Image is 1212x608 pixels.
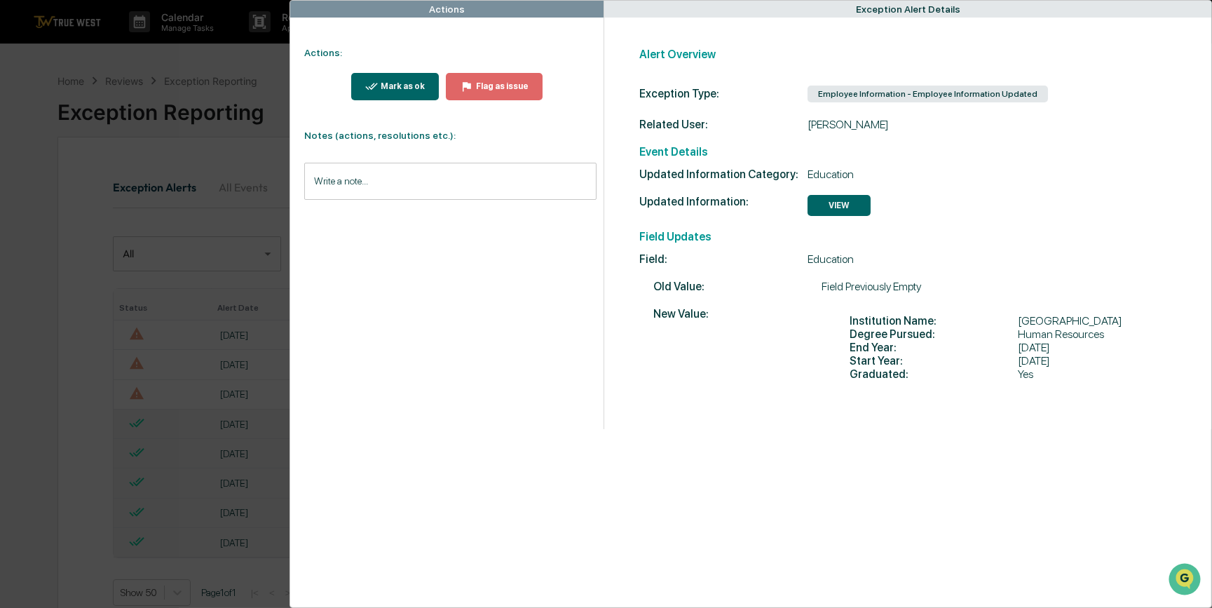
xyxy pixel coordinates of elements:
div: Education [639,252,1191,266]
span: Data Lookup [28,203,88,217]
a: 🗄️Attestations [96,171,179,196]
h2: Field Updates [639,230,1191,243]
div: Employee Information - Employee Information Updated [808,86,1048,102]
p: How can we help? [14,29,255,52]
span: Preclearance [28,177,90,191]
a: 🔎Data Lookup [8,198,94,223]
div: 🖐️ [14,178,25,189]
button: Start new chat [238,112,255,128]
span: Related User: [639,118,808,131]
button: VIEW [808,195,871,216]
span: End Year : [850,341,1018,354]
h2: Event Details [639,145,1191,158]
div: Flag as issue [473,81,529,91]
span: Institution Name : [850,314,1018,327]
span: Pylon [139,238,170,248]
iframe: Open customer support [1167,562,1205,600]
div: [PERSON_NAME] [639,118,1191,131]
div: [GEOGRAPHIC_DATA] [850,314,1122,327]
button: Flag as issue [446,73,543,100]
div: 🗄️ [102,178,113,189]
div: Mark as ok [378,81,425,91]
div: Yes [850,367,1122,381]
div: Human Resources [850,327,1122,341]
span: Updated Information: [639,195,808,208]
div: Education [639,168,1191,181]
span: Start Year : [850,354,1018,367]
span: Degree Pursued : [850,327,1018,341]
div: Exception Alert Details [856,4,960,15]
span: Updated Information Category: [639,168,808,181]
strong: Notes (actions, resolutions etc.): [304,130,456,141]
a: Powered byPylon [99,237,170,248]
div: [DATE] [850,354,1122,367]
span: Graduated : [850,367,1018,381]
div: Start new chat [48,107,230,121]
div: Actions [429,4,465,15]
button: Mark as ok [351,73,440,100]
span: New Value: [653,307,822,320]
img: 1746055101610-c473b297-6a78-478c-a979-82029cc54cd1 [14,107,39,133]
a: 🖐️Preclearance [8,171,96,196]
h2: Alert Overview [639,48,1191,61]
div: Exception Type: [639,87,808,100]
div: 🔎 [14,205,25,216]
span: Old Value: [653,280,822,293]
strong: Actions: [304,47,342,58]
div: Field Previously Empty [653,280,1191,293]
span: Attestations [116,177,174,191]
div: [DATE] [850,341,1122,354]
div: We're available if you need us! [48,121,177,133]
span: Field: [639,252,808,266]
